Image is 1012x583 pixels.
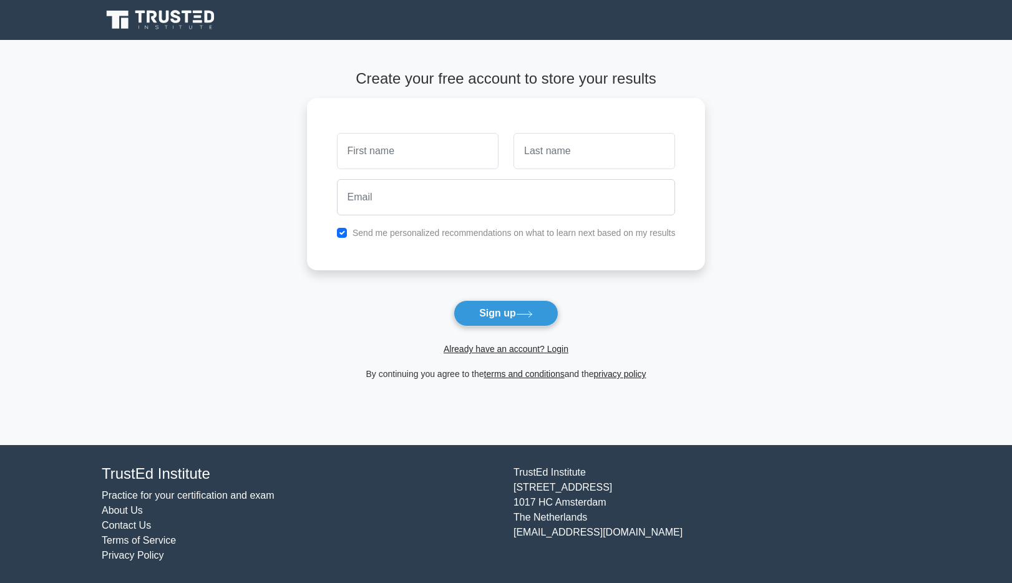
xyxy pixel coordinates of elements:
[307,70,706,88] h4: Create your free account to store your results
[102,465,499,483] h4: TrustEd Institute
[337,133,499,169] input: First name
[299,366,713,381] div: By continuing you agree to the and the
[102,535,176,546] a: Terms of Service
[102,490,275,501] a: Practice for your certification and exam
[594,369,646,379] a: privacy policy
[337,179,676,215] input: Email
[444,344,568,354] a: Already have an account? Login
[102,520,151,531] a: Contact Us
[102,550,164,561] a: Privacy Policy
[506,465,918,563] div: TrustEd Institute [STREET_ADDRESS] 1017 HC Amsterdam The Netherlands [EMAIL_ADDRESS][DOMAIN_NAME]
[513,133,675,169] input: Last name
[484,369,565,379] a: terms and conditions
[353,228,676,238] label: Send me personalized recommendations on what to learn next based on my results
[454,300,558,326] button: Sign up
[102,505,143,516] a: About Us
